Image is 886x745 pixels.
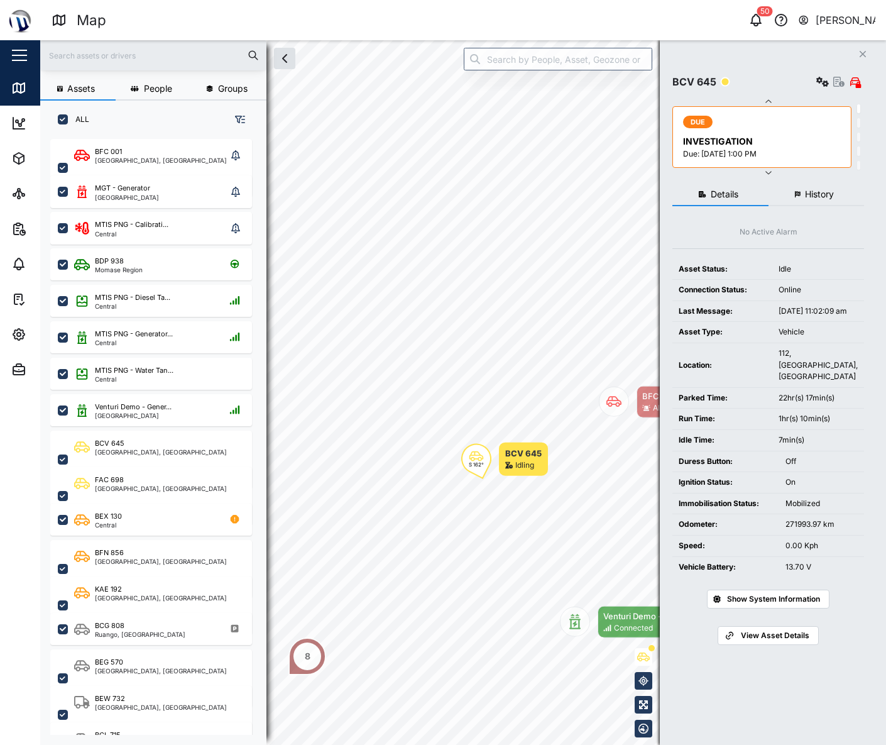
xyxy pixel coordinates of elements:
[679,540,773,552] div: Speed:
[33,81,61,95] div: Map
[779,348,858,383] div: 112, [GEOGRAPHIC_DATA], [GEOGRAPHIC_DATA]
[779,263,858,275] div: Idle
[740,226,797,238] div: No Active Alarm
[50,135,266,735] div: grid
[679,263,766,275] div: Asset Status:
[95,146,122,157] div: BFC 001
[95,376,173,382] div: Central
[757,6,773,16] div: 50
[218,84,248,93] span: Groups
[679,434,766,446] div: Idle Time:
[95,558,227,565] div: [GEOGRAPHIC_DATA], [GEOGRAPHIC_DATA]
[679,456,773,468] div: Duress Button:
[48,46,259,65] input: Search assets or drivers
[33,328,77,341] div: Settings
[614,622,653,634] div: Connected
[560,606,701,638] div: Map marker
[95,183,150,194] div: MGT - Generator
[95,668,227,674] div: [GEOGRAPHIC_DATA], [GEOGRAPHIC_DATA]
[95,657,123,668] div: BEG 570
[95,621,124,631] div: BCG 808
[679,561,773,573] div: Vehicle Battery:
[305,649,310,663] div: 8
[77,9,106,31] div: Map
[779,413,858,425] div: 1hr(s) 10min(s)
[779,284,858,296] div: Online
[718,626,818,645] a: View Asset Details
[95,194,159,201] div: [GEOGRAPHIC_DATA]
[679,477,773,488] div: Ignition Status:
[797,11,876,29] button: [PERSON_NAME]
[144,84,172,93] span: People
[785,477,858,488] div: On
[785,456,858,468] div: Off
[95,449,227,455] div: [GEOGRAPHIC_DATA], [GEOGRAPHIC_DATA]
[691,116,706,128] span: DUE
[95,329,173,339] div: MTIS PNG - Generator...
[727,590,820,608] span: Show System Information
[653,402,674,414] div: Alarm
[515,460,534,472] div: Idling
[67,84,95,93] span: Assets
[679,360,766,372] div: Location:
[683,148,843,160] div: Due: [DATE] 1:00 PM
[6,6,34,34] img: Main Logo
[599,386,680,418] div: Map marker
[95,339,173,346] div: Central
[461,443,548,476] div: Map marker
[68,114,89,124] label: ALL
[679,413,766,425] div: Run Time:
[95,402,172,412] div: Venturi Demo - Gener...
[33,257,72,271] div: Alarms
[95,475,124,485] div: FAC 698
[603,610,695,622] div: Venturi Demo - Gener...
[785,519,858,531] div: 271993.97 km
[505,447,542,460] div: BCV 645
[95,303,170,309] div: Central
[33,187,63,201] div: Sites
[95,231,168,237] div: Central
[785,561,858,573] div: 13.70 V
[95,522,122,528] div: Central
[816,13,876,28] div: [PERSON_NAME]
[95,693,125,704] div: BEW 732
[779,326,858,338] div: Vehicle
[683,135,843,148] div: INVESTIGATION
[95,730,121,741] div: BGL 715
[785,540,858,552] div: 0.00 Kph
[95,292,170,303] div: MTIS PNG - Diesel Ta...
[95,438,124,449] div: BCV 645
[95,511,122,522] div: BEX 130
[95,631,185,637] div: Ruango, [GEOGRAPHIC_DATA]
[672,74,716,90] div: BCV 645
[679,392,766,404] div: Parked Time:
[288,637,326,675] div: Map marker
[679,498,773,510] div: Immobilisation Status:
[95,157,227,163] div: [GEOGRAPHIC_DATA], [GEOGRAPHIC_DATA]
[95,219,168,230] div: MTIS PNG - Calibrati...
[95,365,173,376] div: MTIS PNG - Water Tan...
[679,284,766,296] div: Connection Status:
[95,412,172,419] div: [GEOGRAPHIC_DATA]
[95,485,227,492] div: [GEOGRAPHIC_DATA], [GEOGRAPHIC_DATA]
[741,627,809,644] span: View Asset Details
[642,390,674,402] div: BFC 001
[779,306,858,317] div: [DATE] 11:02:09 am
[33,292,67,306] div: Tasks
[95,595,227,601] div: [GEOGRAPHIC_DATA], [GEOGRAPHIC_DATA]
[464,48,652,70] input: Search by People, Asset, Geozone or Place
[779,434,858,446] div: 7min(s)
[33,152,72,165] div: Assets
[95,704,227,710] div: [GEOGRAPHIC_DATA], [GEOGRAPHIC_DATA]
[95,256,124,267] div: BDP 938
[40,40,886,745] canvas: Map
[95,267,143,273] div: Momase Region
[469,462,484,467] div: S 162°
[679,326,766,338] div: Asset Type:
[785,498,858,510] div: Mobilized
[33,363,70,377] div: Admin
[679,306,766,317] div: Last Message:
[707,590,829,609] button: Show System Information
[95,584,122,595] div: KAE 192
[805,190,834,199] span: History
